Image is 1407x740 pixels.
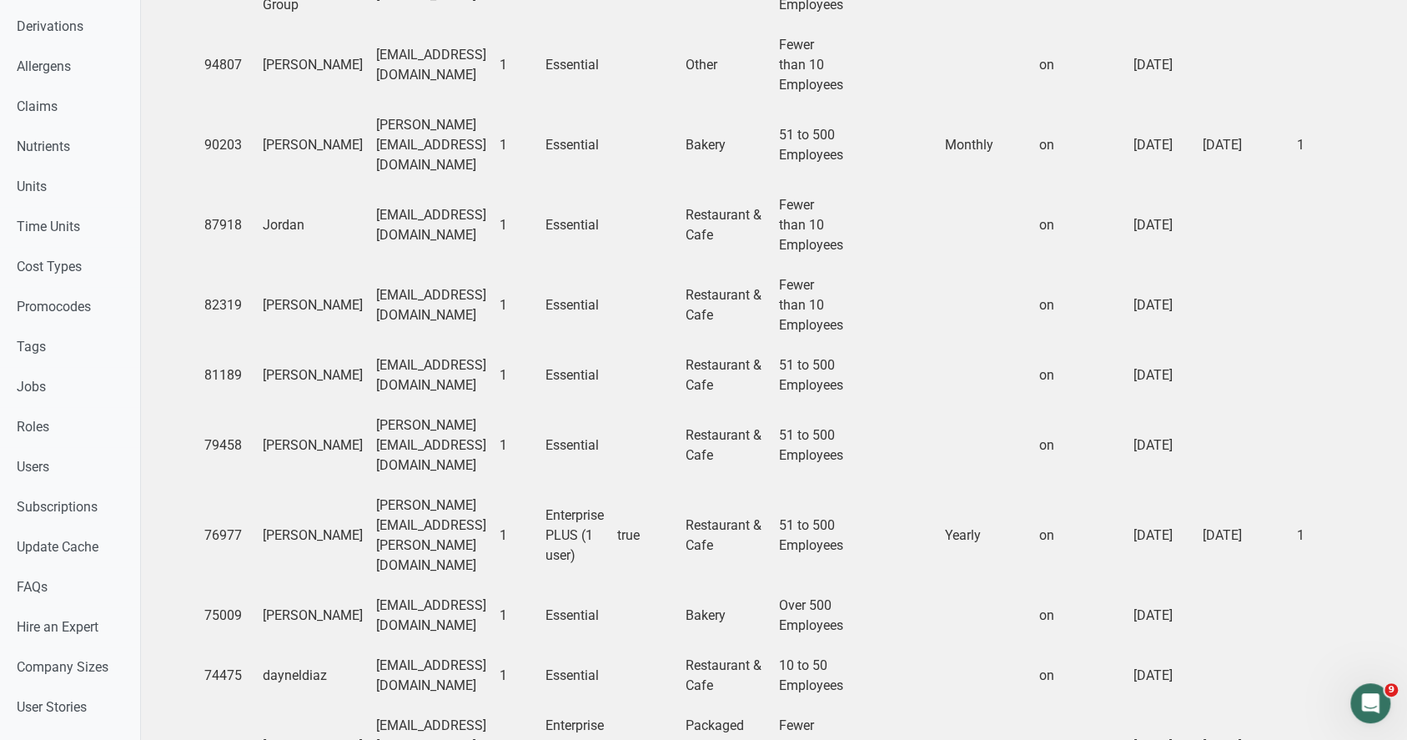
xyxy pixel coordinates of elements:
[256,486,369,586] td: [PERSON_NAME]
[369,265,493,345] td: [EMAIL_ADDRESS][DOMAIN_NAME]
[772,646,850,706] td: 10 to 50 Employees
[256,345,369,405] td: [PERSON_NAME]
[198,486,256,586] td: 76977
[679,405,772,486] td: Restaurant & Cafe
[679,25,772,105] td: Other
[1290,486,1391,586] td: 1
[772,405,850,486] td: 51 to 500 Employees
[369,586,493,646] td: [EMAIL_ADDRESS][DOMAIN_NAME]
[198,586,256,646] td: 75009
[369,345,493,405] td: [EMAIL_ADDRESS][DOMAIN_NAME]
[1196,105,1290,185] td: [DATE]
[1127,105,1196,185] td: [DATE]
[256,405,369,486] td: [PERSON_NAME]
[539,405,611,486] td: Essential
[369,185,493,265] td: [EMAIL_ADDRESS][DOMAIN_NAME]
[198,25,256,105] td: 94807
[1033,185,1127,265] td: on
[493,405,539,486] td: 1
[1127,646,1196,706] td: [DATE]
[772,25,850,105] td: Fewer than 10 Employees
[256,586,369,646] td: [PERSON_NAME]
[679,105,772,185] td: Bakery
[772,105,850,185] td: 51 to 500 Employees
[369,486,493,586] td: [PERSON_NAME][EMAIL_ADDRESS][PERSON_NAME][DOMAIN_NAME]
[198,646,256,706] td: 74475
[1033,486,1127,586] td: on
[256,105,369,185] td: [PERSON_NAME]
[1127,345,1196,405] td: [DATE]
[1033,405,1127,486] td: on
[679,586,772,646] td: Bakery
[198,265,256,345] td: 82319
[198,105,256,185] td: 90203
[679,345,772,405] td: Restaurant & Cafe
[938,105,1033,185] td: Monthly
[772,486,850,586] td: 51 to 500 Employees
[1127,185,1196,265] td: [DATE]
[493,25,539,105] td: 1
[1127,586,1196,646] td: [DATE]
[1350,683,1390,723] iframe: Intercom live chat
[369,105,493,185] td: [PERSON_NAME][EMAIL_ADDRESS][DOMAIN_NAME]
[256,25,369,105] td: [PERSON_NAME]
[256,265,369,345] td: [PERSON_NAME]
[369,25,493,105] td: [EMAIL_ADDRESS][DOMAIN_NAME]
[772,265,850,345] td: Fewer than 10 Employees
[1033,265,1127,345] td: on
[679,486,772,586] td: Restaurant & Cafe
[539,265,611,345] td: Essential
[493,486,539,586] td: 1
[1290,105,1391,185] td: 1
[1127,486,1196,586] td: [DATE]
[539,345,611,405] td: Essential
[198,405,256,486] td: 79458
[1033,586,1127,646] td: on
[679,646,772,706] td: Restaurant & Cafe
[493,105,539,185] td: 1
[369,405,493,486] td: [PERSON_NAME][EMAIL_ADDRESS][DOMAIN_NAME]
[539,105,611,185] td: Essential
[1033,25,1127,105] td: on
[256,646,369,706] td: dayneldiaz
[1384,683,1398,697] span: 9
[1033,646,1127,706] td: on
[539,486,611,586] td: Enterprise PLUS (1 user)
[256,185,369,265] td: Jordan
[679,265,772,345] td: Restaurant & Cafe
[1127,405,1196,486] td: [DATE]
[1033,345,1127,405] td: on
[1196,486,1290,586] td: [DATE]
[493,265,539,345] td: 1
[493,586,539,646] td: 1
[1033,105,1127,185] td: on
[611,486,679,586] td: true
[1127,25,1196,105] td: [DATE]
[493,185,539,265] td: 1
[539,185,611,265] td: Essential
[198,345,256,405] td: 81189
[369,646,493,706] td: [EMAIL_ADDRESS][DOMAIN_NAME]
[772,586,850,646] td: Over 500 Employees
[198,185,256,265] td: 87918
[539,586,611,646] td: Essential
[539,646,611,706] td: Essential
[772,185,850,265] td: Fewer than 10 Employees
[938,486,1033,586] td: Yearly
[772,345,850,405] td: 51 to 500 Employees
[679,185,772,265] td: Restaurant & Cafe
[493,345,539,405] td: 1
[539,25,611,105] td: Essential
[493,646,539,706] td: 1
[1127,265,1196,345] td: [DATE]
